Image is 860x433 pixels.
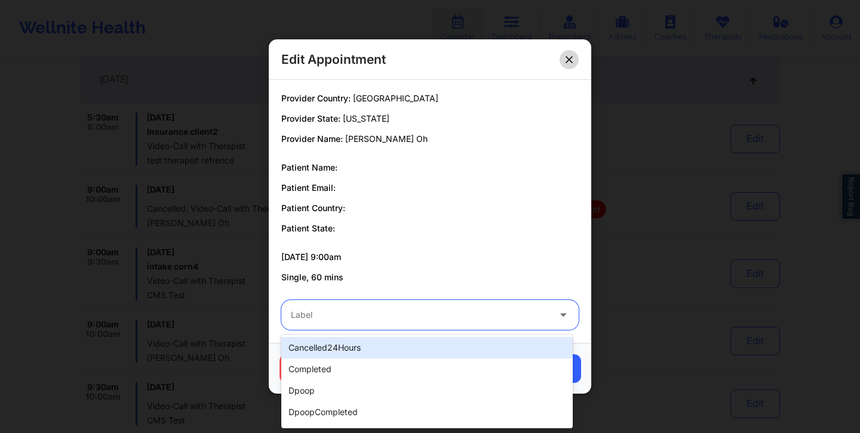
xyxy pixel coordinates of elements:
[281,202,579,214] p: Patient Country:
[281,133,579,145] p: Provider Name:
[281,358,573,380] div: completed
[343,113,389,123] span: [US_STATE]
[281,162,579,174] p: Patient Name:
[281,222,579,234] p: Patient State:
[281,113,579,125] p: Provider State:
[281,51,386,67] h2: Edit Appointment
[281,337,573,358] div: cancelled24Hours
[279,354,403,383] button: Cancel Appointment
[281,380,573,401] div: dpoop
[353,93,438,103] span: [GEOGRAPHIC_DATA]
[345,134,428,144] span: [PERSON_NAME] Oh
[281,251,579,263] p: [DATE] 9:00am
[281,401,573,423] div: dpoopCompleted
[281,92,579,104] p: Provider Country:
[281,182,579,194] p: Patient Email:
[281,271,579,283] p: Single, 60 mins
